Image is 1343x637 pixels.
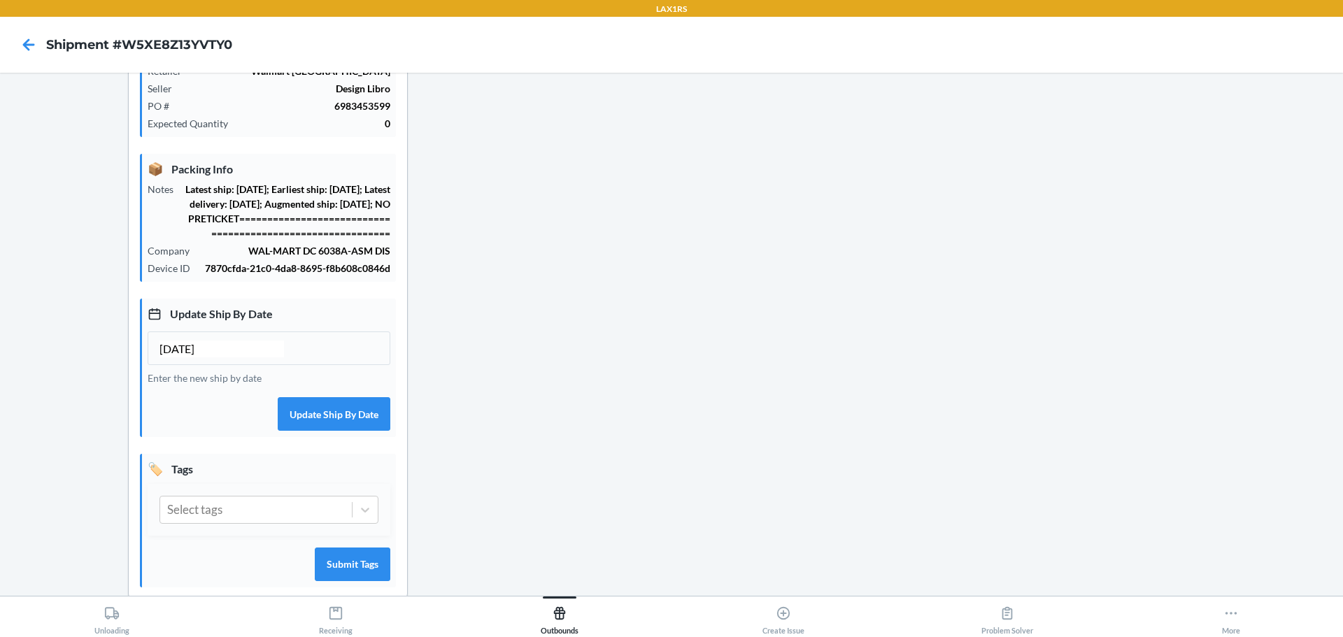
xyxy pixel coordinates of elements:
div: Outbounds [541,600,578,635]
p: 0 [239,116,390,131]
p: Device ID [148,261,201,275]
button: Submit Tags [315,547,390,581]
p: Design Libro [183,81,390,96]
div: Create Issue [762,600,804,635]
p: Seller [148,81,183,96]
p: Expected Quantity [148,116,239,131]
p: Latest ship: [DATE]; Earliest ship: [DATE]; Latest delivery: [DATE]; Augmented ship: [DATE]; NO P... [185,182,390,241]
button: Create Issue [671,596,895,635]
div: Problem Solver [981,600,1033,635]
p: Update Ship By Date [148,304,390,323]
p: Tags [148,459,390,478]
div: More [1222,600,1240,635]
button: Outbounds [448,596,671,635]
p: Packing Info [148,159,390,178]
button: Update Ship By Date [278,397,390,431]
p: Notes [148,182,185,196]
button: Receiving [224,596,448,635]
div: Receiving [319,600,353,635]
p: Enter the new ship by date [148,371,390,385]
input: MM/DD/YYYY [159,341,284,357]
button: Problem Solver [895,596,1119,635]
p: 6983453599 [180,99,390,113]
span: 📦 [148,159,163,178]
p: LAX1RS [656,3,687,15]
p: 7870cfda-21c0-4da8-8695-f8b608c0846d [201,261,390,275]
h4: Shipment #W5XE8Z13YVTY0 [46,36,232,54]
div: Select tags [167,501,222,519]
p: PO # [148,99,180,113]
div: Unloading [94,600,129,635]
p: Company [148,243,201,258]
button: More [1119,596,1343,635]
p: WAL-MART DC 6038A-ASM DIS [201,243,390,258]
span: 🏷️ [148,459,163,478]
